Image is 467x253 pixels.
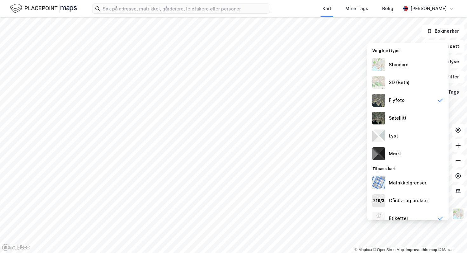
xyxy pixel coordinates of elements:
img: Z [372,76,385,89]
div: Mine Tags [345,5,368,12]
div: Lyst [389,132,398,140]
div: 3D (Beta) [389,79,409,86]
a: Improve this map [406,248,437,252]
img: Z [372,94,385,107]
img: logo.f888ab2527a4732fd821a326f86c7f29.svg [10,3,77,14]
img: luj3wr1y2y3+OchiMxRmMxRlscgabnMEmZ7DJGWxyBpucwSZnsMkZbHIGm5zBJmewyRlscgabnMEmZ7DJGWxyBpucwSZnsMkZ... [372,130,385,142]
button: Tags [435,86,464,98]
button: Filter [434,70,464,83]
a: OpenStreetMap [373,248,404,252]
div: Standard [389,61,409,69]
div: Velg karttype [367,44,449,56]
div: Etiketter [389,215,408,222]
a: Mapbox [355,248,372,252]
div: Flyfoto [389,97,405,104]
img: Z [372,58,385,71]
img: 9k= [372,112,385,124]
img: cadastreBorders.cfe08de4b5ddd52a10de.jpeg [372,176,385,189]
div: Satellitt [389,114,407,122]
div: Gårds- og bruksnr. [389,197,430,204]
iframe: Chat Widget [435,223,467,253]
img: Z [372,212,385,225]
button: Datasett [426,40,464,53]
div: Matrikkelgrenser [389,179,426,187]
div: Bolig [382,5,393,12]
img: Z [452,208,464,220]
div: Mørkt [389,150,402,157]
div: [PERSON_NAME] [410,5,447,12]
a: Mapbox homepage [2,244,30,251]
img: cadastreKeys.547ab17ec502f5a4ef2b.jpeg [372,194,385,207]
div: Kart [322,5,331,12]
button: Bokmerker [422,25,464,37]
div: Tilpass kart [367,163,449,174]
input: Søk på adresse, matrikkel, gårdeiere, leietakere eller personer [100,4,270,13]
img: nCdM7BzjoCAAAAAElFTkSuQmCC [372,147,385,160]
